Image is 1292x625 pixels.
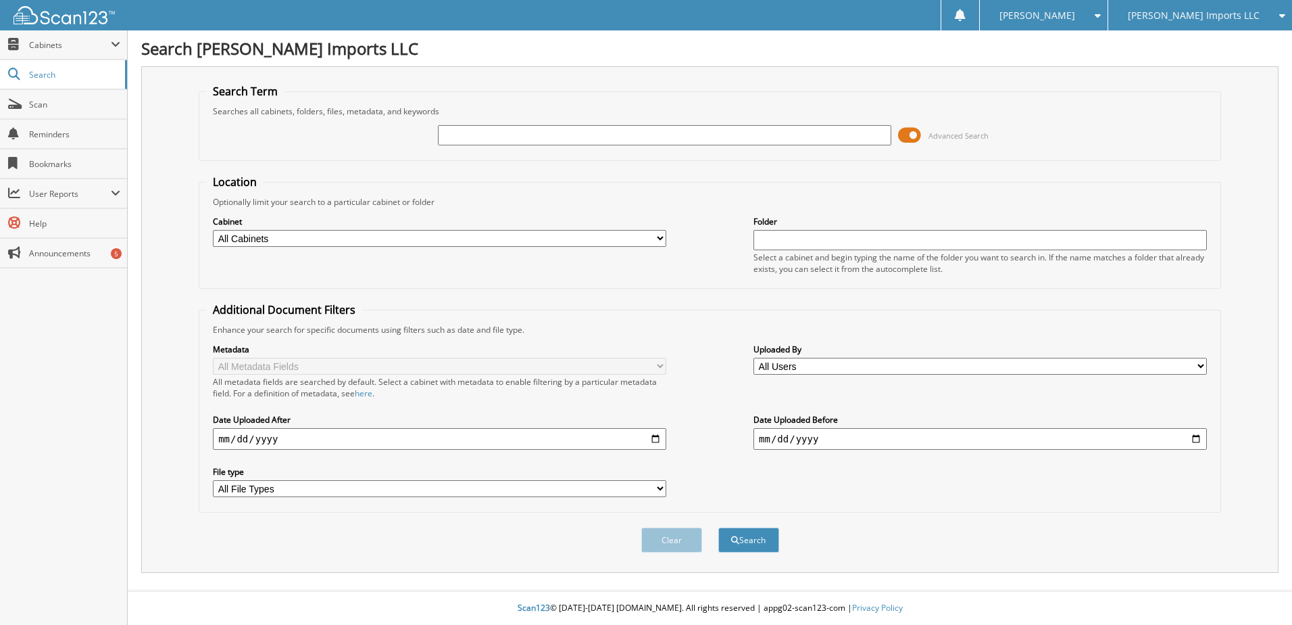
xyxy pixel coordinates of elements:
[29,99,120,110] span: Scan
[213,428,666,450] input: start
[206,106,1214,117] div: Searches all cabinets, folders, files, metadata, and keywords
[29,129,120,140] span: Reminders
[999,11,1075,20] span: [PERSON_NAME]
[206,324,1214,335] div: Enhance your search for specific documents using filters such as date and file type.
[206,196,1214,208] div: Optionally limit your search to a particular cabinet or folder
[14,6,115,24] img: scan123-logo-white.svg
[1128,11,1260,20] span: [PERSON_NAME] Imports LLC
[29,158,120,170] span: Bookmarks
[29,39,111,51] span: Cabinets
[355,388,372,399] a: here
[213,414,666,425] label: Date Uploaded After
[213,376,666,399] div: All metadata fields are searched by default. Select a cabinet with metadata to enable filtering b...
[29,218,120,229] span: Help
[29,69,118,80] span: Search
[928,131,989,141] span: Advanced Search
[206,175,264,189] legend: Location
[206,302,362,317] legend: Additional Document Filters
[128,592,1292,625] div: © [DATE]-[DATE] [DOMAIN_NAME]. All rights reserved | appg02-scan123-com |
[213,344,666,355] label: Metadata
[718,528,779,553] button: Search
[111,248,122,259] div: 5
[29,188,111,200] span: User Reports
[753,414,1207,425] label: Date Uploaded Before
[753,252,1207,275] div: Select a cabinet and begin typing the name of the folder you want to search in. If the name match...
[852,602,903,614] a: Privacy Policy
[213,466,666,478] label: File type
[141,37,1278,60] h1: Search [PERSON_NAME] Imports LLC
[753,428,1207,450] input: end
[753,216,1207,227] label: Folder
[518,602,550,614] span: Scan123
[206,84,284,99] legend: Search Term
[641,528,702,553] button: Clear
[213,216,666,227] label: Cabinet
[753,344,1207,355] label: Uploaded By
[29,248,120,259] span: Announcements
[1224,560,1292,625] iframe: Chat Widget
